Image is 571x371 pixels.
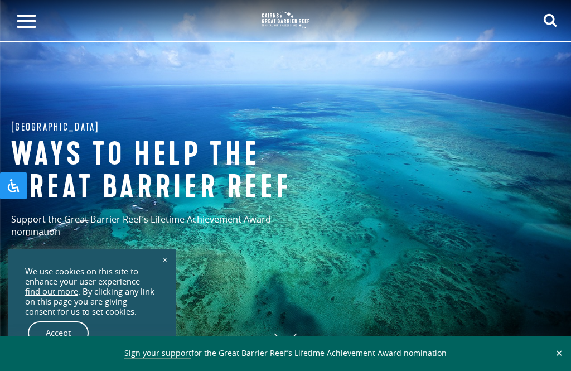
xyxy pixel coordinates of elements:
[157,247,173,271] a: x
[553,348,565,358] button: Close
[28,321,89,345] a: Accept
[25,267,159,317] div: We use cookies on this site to enhance your user experience . By clicking any link on this page y...
[11,213,318,248] p: Support the Great Barrier Reef’s Lifetime Achievement Award nomination
[7,179,20,192] svg: Open Accessibility Panel
[124,348,191,359] a: Sign your support
[258,7,313,32] img: CGBR-TNQ_dual-logo.svg
[25,287,78,297] a: find out more
[11,138,323,204] h1: Ways to help the great barrier reef
[11,118,99,136] span: [GEOGRAPHIC_DATA]
[124,348,447,359] span: for the Great Barrier Reef’s Lifetime Achievement Award nomination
